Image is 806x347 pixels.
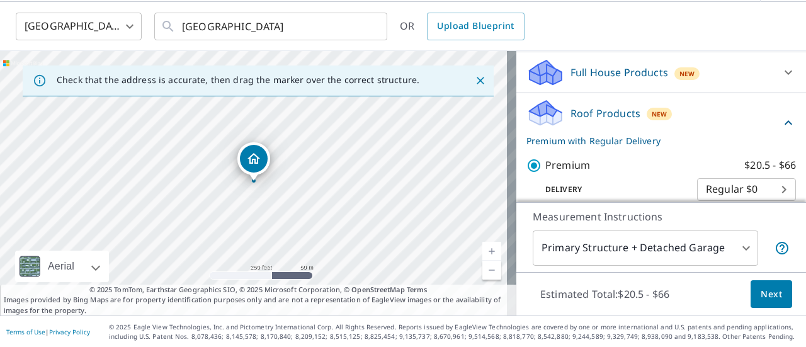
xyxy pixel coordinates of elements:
[533,230,758,266] div: Primary Structure + Detached Garage
[49,327,90,336] a: Privacy Policy
[526,98,796,147] div: Roof ProductsNewPremium with Regular Delivery
[679,69,695,79] span: New
[89,285,428,295] span: © 2025 TomTom, Earthstar Geographics SIO, © 2025 Microsoft Corporation, ©
[530,280,679,308] p: Estimated Total: $20.5 - $66
[761,287,782,302] span: Next
[407,285,428,294] a: Terms
[545,157,590,173] p: Premium
[472,72,489,89] button: Close
[697,172,796,207] div: Regular $0
[482,261,501,280] a: Current Level 17, Zoom Out
[6,328,90,336] p: |
[237,142,270,181] div: Dropped pin, building 1, Residential property, 27957 96 AVE MAPLE RIDGE BC V2W1L4
[44,251,78,282] div: Aerial
[744,157,796,173] p: $20.5 - $66
[526,134,781,147] p: Premium with Regular Delivery
[526,57,796,88] div: Full House ProductsNew
[437,18,514,34] span: Upload Blueprint
[652,109,667,119] span: New
[109,322,800,341] p: © 2025 Eagle View Technologies, Inc. and Pictometry International Corp. All Rights Reserved. Repo...
[533,209,790,224] p: Measurement Instructions
[182,9,361,44] input: Search by address or latitude-longitude
[427,13,524,40] a: Upload Blueprint
[751,280,792,309] button: Next
[570,65,668,80] p: Full House Products
[482,242,501,261] a: Current Level 17, Zoom In
[6,327,45,336] a: Terms of Use
[526,184,697,195] p: Delivery
[775,241,790,256] span: Your report will include the primary structure and a detached garage if one exists.
[570,106,640,121] p: Roof Products
[400,13,525,40] div: OR
[16,9,142,44] div: [GEOGRAPHIC_DATA]
[57,74,419,86] p: Check that the address is accurate, then drag the marker over the correct structure.
[351,285,404,294] a: OpenStreetMap
[15,251,109,282] div: Aerial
